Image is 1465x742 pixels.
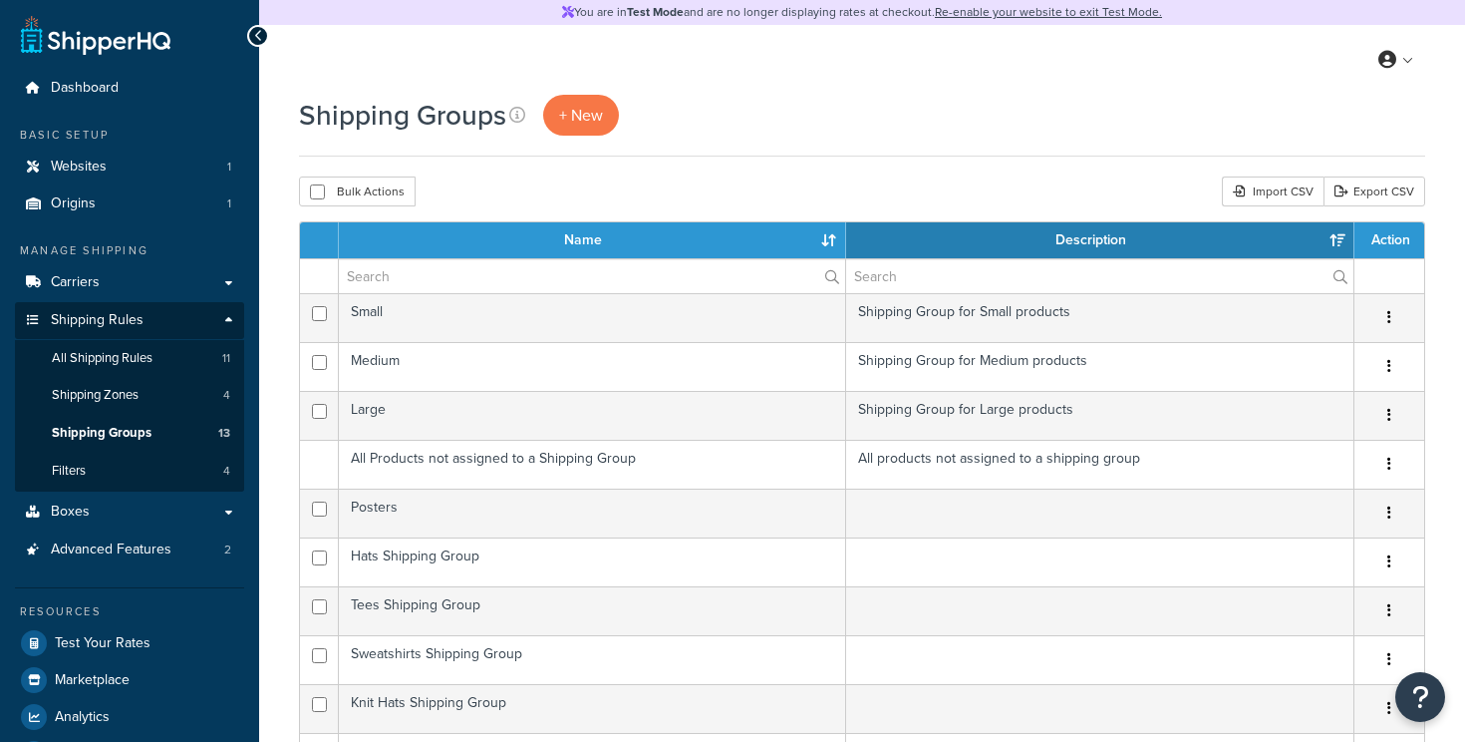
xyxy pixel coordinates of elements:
[559,104,603,127] span: + New
[15,340,244,377] li: All Shipping Rules
[627,3,684,21] strong: Test Mode
[15,185,244,222] li: Origins
[51,159,107,176] span: Websites
[1354,222,1424,258] th: Action
[15,415,244,452] li: Shipping Groups
[227,159,231,176] span: 1
[846,259,1353,293] input: Search
[52,387,139,404] span: Shipping Zones
[846,342,1354,391] td: Shipping Group for Medium products
[51,504,90,521] span: Boxes
[15,494,244,531] a: Boxes
[339,259,845,293] input: Search
[51,195,96,212] span: Origins
[51,542,171,558] span: Advanced Features
[339,635,846,684] td: Sweatshirts Shipping Group
[339,489,846,538] td: Posters
[15,149,244,185] li: Websites
[224,542,231,558] span: 2
[15,662,244,698] a: Marketplace
[846,293,1354,342] td: Shipping Group for Small products
[1323,177,1425,206] a: Export CSV
[339,586,846,635] td: Tees Shipping Group
[1395,672,1445,722] button: Open Resource Center
[339,538,846,586] td: Hats Shipping Group
[15,699,244,735] a: Analytics
[51,274,100,291] span: Carriers
[339,293,846,342] td: Small
[15,70,244,107] a: Dashboard
[52,350,152,367] span: All Shipping Rules
[15,453,244,490] a: Filters 4
[227,195,231,212] span: 1
[846,222,1354,258] th: Description: activate to sort column ascending
[15,185,244,222] a: Origins 1
[15,532,244,568] li: Advanced Features
[339,222,846,258] th: Name: activate to sort column ascending
[15,127,244,144] div: Basic Setup
[55,709,110,726] span: Analytics
[15,453,244,490] li: Filters
[52,425,151,442] span: Shipping Groups
[51,312,144,329] span: Shipping Rules
[15,532,244,568] a: Advanced Features 2
[299,177,416,206] button: Bulk Actions
[339,684,846,733] td: Knit Hats Shipping Group
[15,377,244,414] li: Shipping Zones
[52,463,86,480] span: Filters
[15,302,244,492] li: Shipping Rules
[299,96,506,135] h1: Shipping Groups
[218,425,230,442] span: 13
[15,302,244,339] a: Shipping Rules
[1222,177,1323,206] div: Import CSV
[223,463,230,480] span: 4
[51,80,119,97] span: Dashboard
[21,15,170,55] a: ShipperHQ Home
[935,3,1162,21] a: Re-enable your website to exit Test Mode.
[223,387,230,404] span: 4
[339,391,846,440] td: Large
[55,635,150,652] span: Test Your Rates
[15,625,244,661] a: Test Your Rates
[339,342,846,391] td: Medium
[846,440,1354,489] td: All products not assigned to a shipping group
[339,440,846,489] td: All Products not assigned to a Shipping Group
[543,95,619,136] a: + New
[15,377,244,414] a: Shipping Zones 4
[15,242,244,259] div: Manage Shipping
[15,340,244,377] a: All Shipping Rules 11
[15,264,244,301] a: Carriers
[222,350,230,367] span: 11
[15,415,244,452] a: Shipping Groups 13
[15,149,244,185] a: Websites 1
[55,672,130,689] span: Marketplace
[15,603,244,620] div: Resources
[846,391,1354,440] td: Shipping Group for Large products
